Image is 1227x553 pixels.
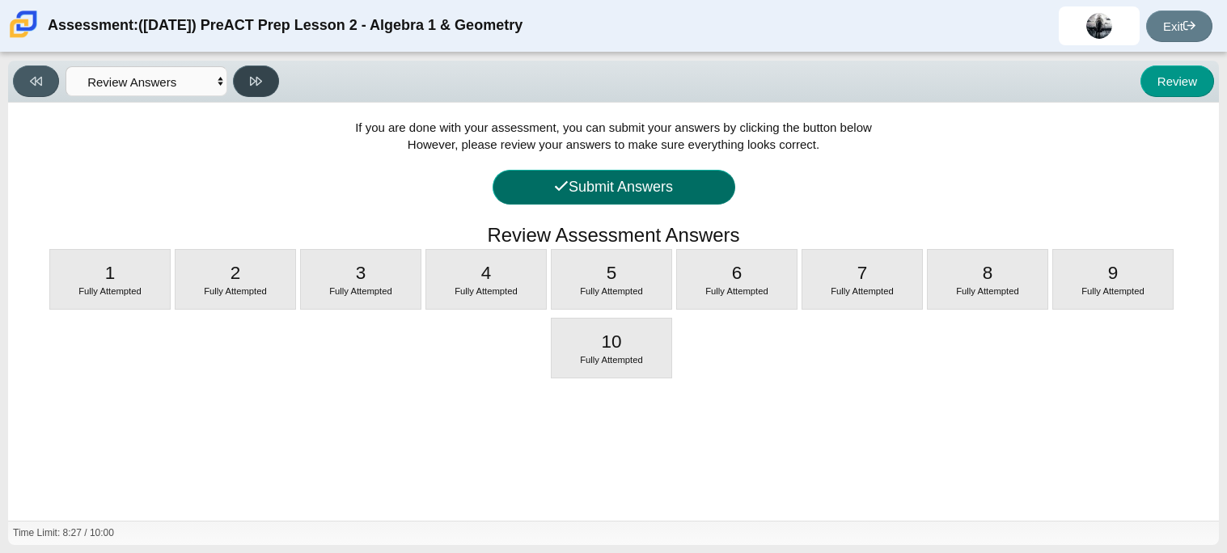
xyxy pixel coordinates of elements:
[857,263,868,283] span: 7
[1146,11,1212,42] a: Exit
[48,15,138,36] thspan: Assessment:
[408,137,819,151] thspan: However, please review your answers to make sure everything looks correct.
[493,170,735,205] button: Submit Answers
[455,286,518,296] span: Fully Attempted
[732,263,743,283] span: 6
[601,331,621,352] span: 10
[6,7,40,41] img: Carmen School of Science & Technology
[983,263,993,283] span: 8
[831,286,894,296] span: Fully Attempted
[138,15,523,36] thspan: ([DATE]) PreACT Prep Lesson 2 - Algebra 1 & Geometry
[1163,19,1183,33] thspan: Exit
[78,286,142,296] span: Fully Attempted
[956,286,1019,296] span: Fully Attempted
[13,526,114,540] div: Time Limit: 8:27 / 10:00
[1081,286,1144,296] span: Fully Attempted
[580,286,643,296] span: Fully Attempted
[6,30,40,44] a: Carmen School of Science & Technology
[705,286,768,296] span: Fully Attempted
[580,355,643,365] span: Fully Attempted
[231,263,241,283] span: 2
[487,222,739,249] h1: Review Assessment Answers
[607,263,617,283] span: 5
[481,263,492,283] span: 4
[356,263,366,283] span: 3
[1086,13,1112,39] img: nicholas.neal.UFRx6r
[105,263,116,283] span: 1
[204,286,267,296] span: Fully Attempted
[355,120,872,134] thspan: If you are done with your assessment, you can submit your answers by clicking the button below
[1108,263,1119,283] span: 9
[329,286,392,296] span: Fully Attempted
[1140,65,1214,97] button: Review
